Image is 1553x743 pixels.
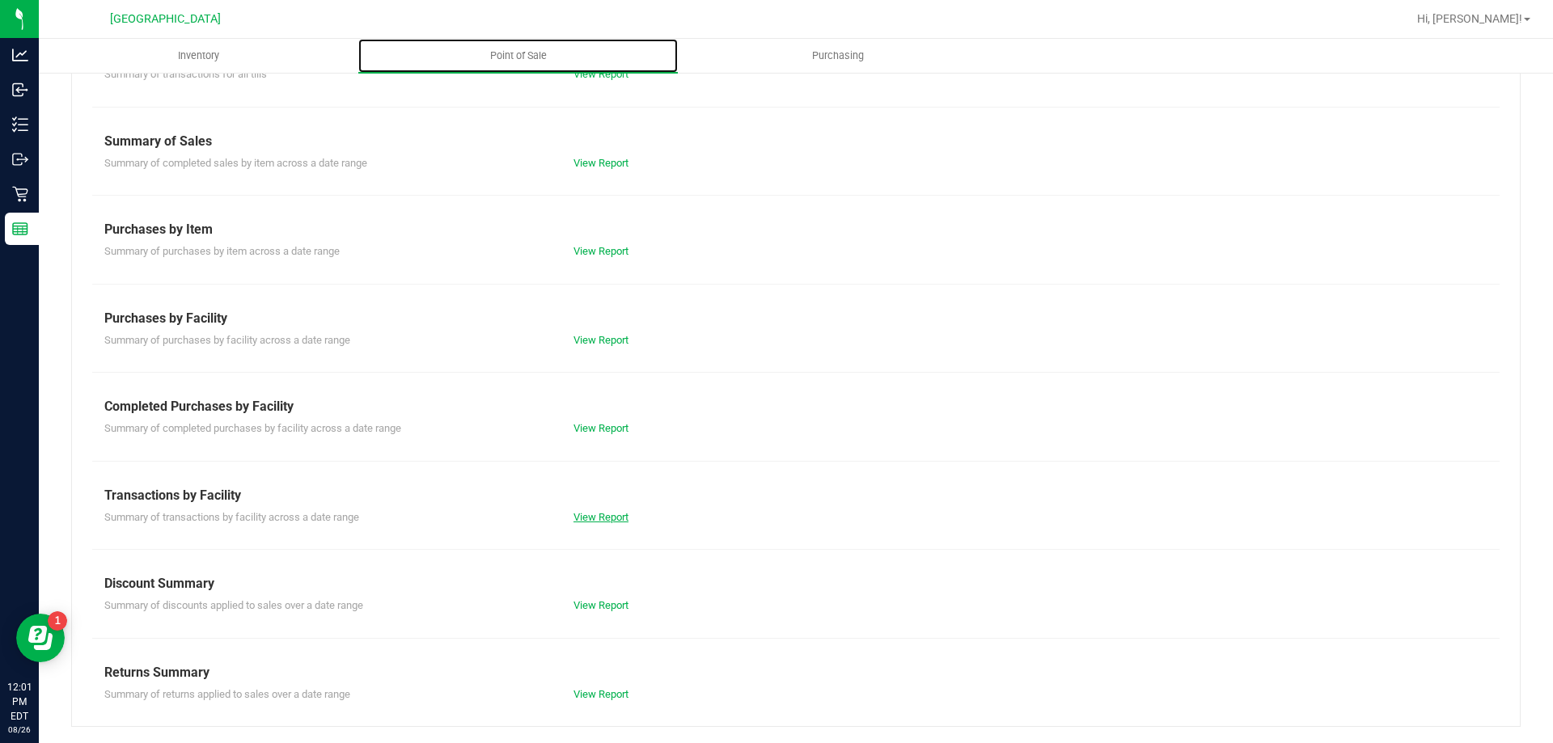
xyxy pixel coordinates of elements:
span: Inventory [156,49,241,63]
span: [GEOGRAPHIC_DATA] [110,12,221,26]
a: Inventory [39,39,358,73]
div: Transactions by Facility [104,486,1487,505]
span: Summary of returns applied to sales over a date range [104,688,350,700]
a: View Report [573,334,628,346]
a: View Report [573,245,628,257]
a: Point of Sale [358,39,678,73]
span: Summary of purchases by item across a date range [104,245,340,257]
a: View Report [573,599,628,611]
span: Purchasing [790,49,886,63]
div: Summary of Sales [104,132,1487,151]
span: Point of Sale [468,49,569,63]
a: View Report [573,511,628,523]
div: Purchases by Item [104,220,1487,239]
iframe: Resource center [16,614,65,662]
span: Summary of discounts applied to sales over a date range [104,599,363,611]
inline-svg: Inventory [12,116,28,133]
p: 12:01 PM EDT [7,680,32,724]
span: Hi, [PERSON_NAME]! [1417,12,1522,25]
inline-svg: Retail [12,186,28,202]
span: Summary of transactions for all tills [104,68,267,80]
div: Returns Summary [104,663,1487,682]
inline-svg: Reports [12,221,28,237]
a: View Report [573,157,628,169]
a: Purchasing [678,39,997,73]
p: 08/26 [7,724,32,736]
span: Summary of completed purchases by facility across a date range [104,422,401,434]
a: View Report [573,68,628,80]
inline-svg: Analytics [12,47,28,63]
a: View Report [573,688,628,700]
iframe: Resource center unread badge [48,611,67,631]
inline-svg: Inbound [12,82,28,98]
span: Summary of purchases by facility across a date range [104,334,350,346]
inline-svg: Outbound [12,151,28,167]
div: Discount Summary [104,574,1487,593]
span: Summary of transactions by facility across a date range [104,511,359,523]
span: Summary of completed sales by item across a date range [104,157,367,169]
div: Completed Purchases by Facility [104,397,1487,416]
a: View Report [573,422,628,434]
div: Purchases by Facility [104,309,1487,328]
